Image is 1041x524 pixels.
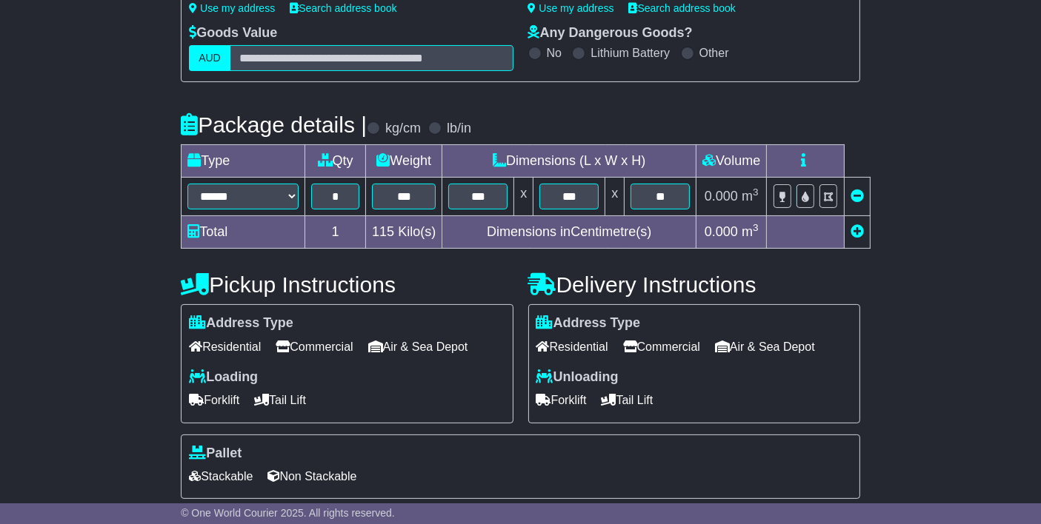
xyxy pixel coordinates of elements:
[629,2,736,14] a: Search address book
[602,389,653,412] span: Tail Lift
[536,335,608,358] span: Residential
[189,45,230,71] label: AUD
[442,216,696,249] td: Dimensions in Centimetre(s)
[715,335,815,358] span: Air & Sea Depot
[442,145,696,178] td: Dimensions (L x W x H)
[851,189,864,204] a: Remove this item
[189,25,277,41] label: Goods Value
[181,112,367,137] h4: Package details |
[753,187,759,198] sup: 3
[189,465,253,488] span: Stackable
[276,335,353,358] span: Commercial
[189,315,293,332] label: Address Type
[547,46,562,60] label: No
[528,25,693,41] label: Any Dangerous Goods?
[605,178,625,216] td: x
[623,335,700,358] span: Commercial
[189,369,258,386] label: Loading
[591,46,670,60] label: Lithium Battery
[182,216,305,249] td: Total
[742,189,759,204] span: m
[742,224,759,239] span: m
[699,46,729,60] label: Other
[290,2,396,14] a: Search address book
[447,121,471,137] label: lb/in
[753,222,759,233] sup: 3
[696,145,767,178] td: Volume
[528,2,614,14] a: Use my address
[536,315,641,332] label: Address Type
[267,465,356,488] span: Non Stackable
[182,145,305,178] td: Type
[366,216,442,249] td: Kilo(s)
[514,178,533,216] td: x
[366,145,442,178] td: Weight
[305,216,366,249] td: 1
[368,335,468,358] span: Air & Sea Depot
[305,145,366,178] td: Qty
[181,507,395,519] span: © One World Courier 2025. All rights reserved.
[528,272,860,297] h4: Delivery Instructions
[189,389,239,412] span: Forklift
[536,389,587,412] span: Forklift
[372,224,394,239] span: 115
[254,389,306,412] span: Tail Lift
[536,369,619,386] label: Unloading
[189,335,261,358] span: Residential
[189,446,242,462] label: Pallet
[705,189,738,204] span: 0.000
[385,121,421,137] label: kg/cm
[851,224,864,239] a: Add new item
[181,272,513,297] h4: Pickup Instructions
[705,224,738,239] span: 0.000
[189,2,275,14] a: Use my address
